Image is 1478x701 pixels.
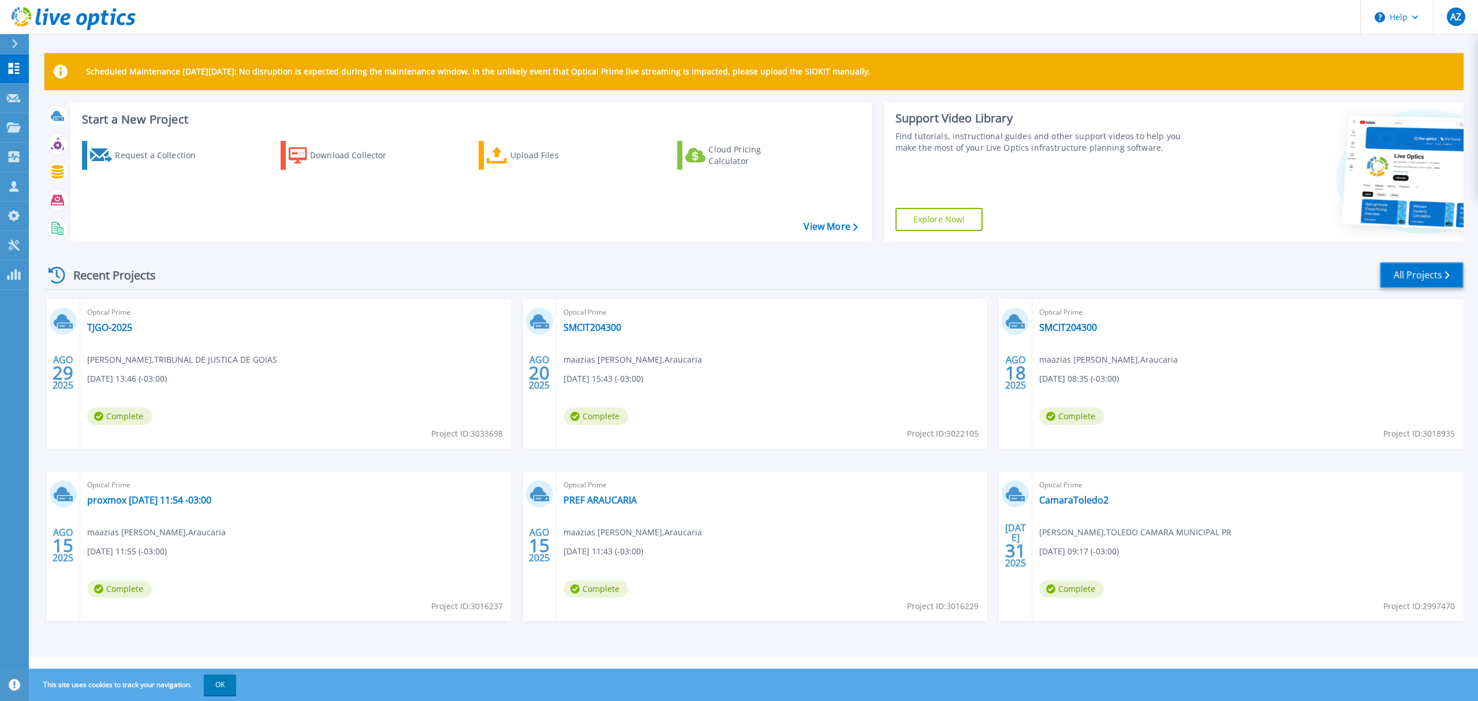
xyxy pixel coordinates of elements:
[52,352,74,394] div: AGO 2025
[87,545,167,558] span: [DATE] 11:55 (-03:00)
[281,141,409,170] a: Download Collector
[563,494,637,506] a: PREF ARAUCARIA
[431,427,503,440] span: Project ID: 3033698
[1039,545,1119,558] span: [DATE] 09:17 (-03:00)
[431,600,503,613] span: Project ID: 3016237
[1383,427,1455,440] span: Project ID: 3018935
[204,674,236,695] button: OK
[52,524,74,566] div: AGO 2025
[907,600,979,613] span: Project ID: 3016229
[1383,600,1455,613] span: Project ID: 2997470
[1039,494,1108,506] a: CamaraToledo2
[87,479,505,491] span: Optical Prime
[82,113,857,126] h3: Start a New Project
[907,427,979,440] span: Project ID: 3022105
[53,368,73,378] span: 29
[895,111,1195,126] div: Support Video Library
[1005,368,1026,378] span: 18
[510,144,603,167] div: Upload Files
[53,540,73,550] span: 15
[528,524,550,566] div: AGO 2025
[1005,352,1027,394] div: AGO 2025
[115,144,207,167] div: Request a Collection
[87,526,226,539] span: maazias [PERSON_NAME] , Araucaria
[44,261,171,289] div: Recent Projects
[87,580,152,598] span: Complete
[310,144,402,167] div: Download Collector
[563,372,643,385] span: [DATE] 15:43 (-03:00)
[87,353,277,366] span: [PERSON_NAME] , TRIBUNAL DE JUSTICA DE GOIAS
[87,372,167,385] span: [DATE] 13:46 (-03:00)
[1450,12,1461,21] span: AZ
[1039,372,1119,385] span: [DATE] 08:35 (-03:00)
[563,408,628,425] span: Complete
[87,494,211,506] a: proxmox [DATE] 11:54 -03:00
[895,130,1195,154] div: Find tutorials, instructional guides and other support videos to help you make the most of your L...
[1039,526,1231,539] span: [PERSON_NAME] , TOLEDO CAMARA MUNICIPAL PR
[1039,322,1097,333] a: SMCIT204300
[563,306,981,319] span: Optical Prime
[563,353,702,366] span: maazias [PERSON_NAME] , Araucaria
[563,526,702,539] span: maazias [PERSON_NAME] , Araucaria
[529,368,550,378] span: 20
[87,408,152,425] span: Complete
[1380,262,1464,288] a: All Projects
[87,322,132,333] a: TJGO-2025
[1039,306,1457,319] span: Optical Prime
[1039,408,1104,425] span: Complete
[563,545,643,558] span: [DATE] 11:43 (-03:00)
[82,141,211,170] a: Request a Collection
[479,141,607,170] a: Upload Files
[895,208,983,231] a: Explore Now!
[86,67,871,76] p: Scheduled Maintenance [DATE][DATE]: No disruption is expected during the maintenance window. In t...
[32,674,236,695] span: This site uses cookies to track your navigation.
[87,306,505,319] span: Optical Prime
[563,322,621,333] a: SMCIT204300
[677,141,806,170] a: Cloud Pricing Calculator
[563,580,628,598] span: Complete
[708,144,801,167] div: Cloud Pricing Calculator
[1005,546,1026,555] span: 31
[1039,479,1457,491] span: Optical Prime
[528,352,550,394] div: AGO 2025
[1005,524,1027,566] div: [DATE] 2025
[529,540,550,550] span: 15
[563,479,981,491] span: Optical Prime
[804,221,857,232] a: View More
[1039,580,1104,598] span: Complete
[1039,353,1178,366] span: maazias [PERSON_NAME] , Araucaria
